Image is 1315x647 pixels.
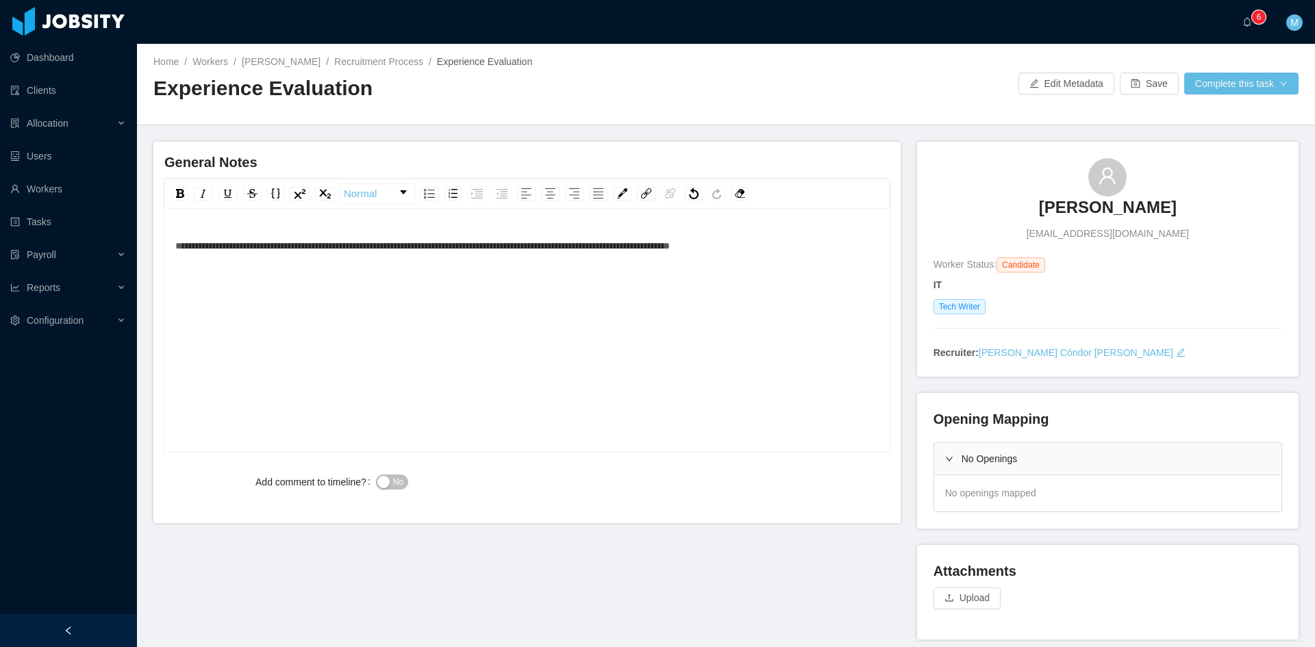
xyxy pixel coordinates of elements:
div: Remove [731,187,749,201]
div: Strikethrough [243,187,262,201]
span: Allocation [27,118,68,129]
span: icon: uploadUpload [934,592,1001,603]
div: rdw-block-control [338,183,417,204]
div: Left [517,187,536,201]
p: 6 [1257,10,1262,24]
span: M [1290,14,1299,31]
div: rdw-remove-control [728,183,752,204]
strong: Recruiter: [934,347,979,358]
span: Tech Writer [934,299,986,314]
a: [PERSON_NAME] Cóndor [PERSON_NAME] [979,347,1173,358]
span: Normal [344,180,377,207]
div: rdw-link-control [634,183,682,204]
div: rdw-toolbar [164,179,890,209]
div: rdw-textalign-control [514,183,610,204]
div: Ordered [444,187,462,201]
span: Experience Evaluation [437,56,532,67]
div: rdw-editor [175,232,879,472]
div: Subscript [315,187,335,201]
a: icon: profileTasks [10,208,126,236]
h3: [PERSON_NAME] [1039,196,1177,218]
button: icon: saveSave [1120,73,1179,94]
div: Right [565,187,584,201]
span: / [234,56,236,67]
span: No openings mapped [945,487,1036,498]
div: Italic [194,187,213,201]
i: icon: solution [10,118,20,128]
a: icon: auditClients [10,77,126,104]
span: Candidate [997,257,1045,272]
span: / [429,56,431,67]
div: Unlink [661,187,679,201]
div: rdw-list-control [417,183,514,204]
div: Monospace [267,187,284,201]
a: Block Type [340,184,414,203]
span: Worker Status: [934,259,997,270]
h4: Attachments [934,561,1282,581]
a: Workers [192,56,228,67]
div: rdw-dropdown [340,183,415,204]
a: icon: pie-chartDashboard [10,44,126,71]
div: Redo [708,187,725,201]
i: icon: right [945,455,953,463]
button: icon: uploadUpload [934,587,1001,609]
i: icon: bell [1242,17,1252,27]
i: icon: user [1098,166,1117,186]
div: Underline [218,187,238,201]
a: [PERSON_NAME] [242,56,321,67]
a: Recruitment Process [334,56,423,67]
div: rdw-color-picker [610,183,634,204]
strong: IT [934,279,942,290]
a: icon: robotUsers [10,142,126,170]
div: Undo [685,187,703,201]
span: / [326,56,329,67]
button: Complete this taskicon: down [1184,73,1299,94]
div: rdw-inline-control [168,183,338,204]
i: icon: file-protect [10,250,20,259]
div: Indent [467,187,487,201]
span: Configuration [27,315,84,326]
i: icon: line-chart [10,283,20,292]
div: icon: rightNo Openings [934,443,1281,474]
span: Payroll [27,249,56,260]
a: [PERSON_NAME] [1039,196,1177,227]
span: No [393,475,403,489]
a: Home [153,56,179,67]
label: Add comment to timeline? [255,477,376,487]
div: Link [637,187,655,201]
div: Center [541,187,560,201]
div: rdw-history-control [682,183,728,204]
span: [EMAIL_ADDRESS][DOMAIN_NAME] [1027,227,1189,241]
div: Unordered [420,187,439,201]
span: / [184,56,187,67]
div: Outdent [492,187,512,201]
h4: Opening Mapping [934,409,1049,429]
div: Bold [171,187,188,201]
h4: General Notes [164,153,890,172]
div: rdw-wrapper [164,179,890,452]
div: Superscript [290,187,310,201]
sup: 6 [1252,10,1266,24]
a: icon: userWorkers [10,175,126,203]
span: Reports [27,282,60,293]
i: icon: setting [10,316,20,325]
button: icon: editEdit Metadata [1018,73,1114,94]
i: icon: edit [1176,348,1186,357]
div: Justify [589,187,608,201]
h2: Experience Evaluation [153,75,726,103]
